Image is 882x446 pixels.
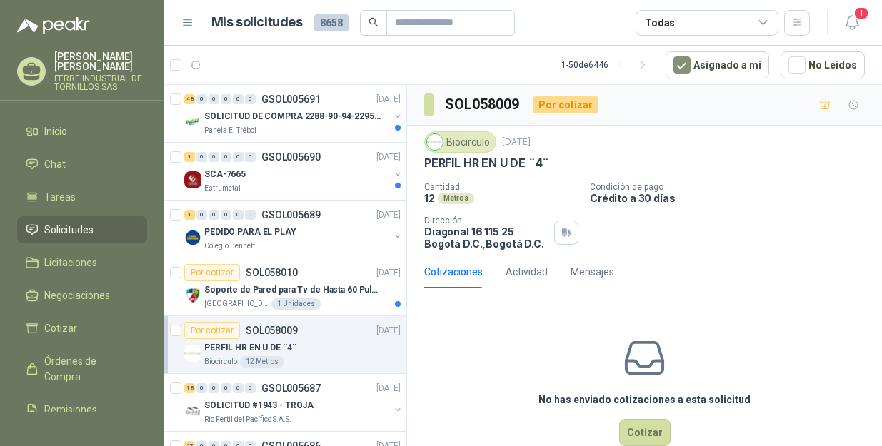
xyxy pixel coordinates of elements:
[204,168,246,181] p: SCA-7665
[196,152,207,162] div: 0
[44,222,94,238] span: Solicitudes
[424,264,483,280] div: Cotizaciones
[44,156,66,172] span: Chat
[376,382,401,395] p: [DATE]
[184,380,404,425] a: 18 0 0 0 0 0 GSOL005687[DATE] Company LogoSOLICITUD #1943 - TROJARio Fertil del Pacífico S.A.S.
[196,210,207,220] div: 0
[209,210,219,220] div: 0
[184,94,195,104] div: 48
[204,240,255,252] p: Colegio Bennett
[221,152,231,162] div: 0
[445,93,521,116] h3: SOL058009
[44,189,76,205] span: Tareas
[164,258,406,316] a: Por cotizarSOL058010[DATE] Company LogoSoporte de Pared para Tv de Hasta 60 Pulgadas con Brazo Ar...
[246,325,298,335] p: SOL058009
[376,266,401,280] p: [DATE]
[184,229,201,246] img: Company Logo
[184,148,404,194] a: 1 0 0 0 0 0 GSOL005690[DATE] Company LogoSCA-7665Estrumetal
[184,206,404,252] a: 1 0 0 0 0 0 GSOL005689[DATE] Company LogoPEDIDO PARA EL PLAYColegio Bennett
[590,192,876,204] p: Crédito a 30 días
[209,94,219,104] div: 0
[44,255,97,270] span: Licitaciones
[561,54,654,76] div: 1 - 50 de 6446
[233,152,244,162] div: 0
[261,94,321,104] p: GSOL005691
[17,396,147,423] a: Remisiones
[184,287,201,304] img: Company Logo
[502,136,531,149] p: [DATE]
[221,383,231,393] div: 0
[246,268,298,278] p: SOL058010
[245,383,256,393] div: 0
[17,282,147,309] a: Negociaciones
[204,341,296,355] p: PERFIL HR EN U DE ¨4¨
[184,383,195,393] div: 18
[233,94,244,104] div: 0
[221,210,231,220] div: 0
[261,152,321,162] p: GSOL005690
[209,383,219,393] div: 0
[506,264,548,280] div: Actividad
[184,210,195,220] div: 1
[376,151,401,164] p: [DATE]
[184,113,201,131] img: Company Logo
[204,183,241,194] p: Estrumetal
[44,402,97,417] span: Remisiones
[17,216,147,243] a: Solicitudes
[424,156,549,171] p: PERFIL HR EN U DE ¨4¨
[17,315,147,342] a: Cotizar
[369,17,379,27] span: search
[438,193,474,204] div: Metros
[54,74,147,91] p: FERRE INDUSTRIAL DE TORNILLOS SAS
[666,51,769,78] button: Asignado a mi
[204,110,382,123] p: SOLICITUD DE COMPRA 2288-90-94-2295-96-2301-02-04
[245,152,256,162] div: 0
[314,14,349,31] span: 8658
[245,210,256,220] div: 0
[209,152,219,162] div: 0
[17,118,147,145] a: Inicio
[54,51,147,71] p: [PERSON_NAME] [PERSON_NAME]
[17,249,147,276] a: Licitaciones
[184,345,201,362] img: Company Logo
[839,10,865,36] button: 1
[44,123,67,139] span: Inicio
[184,322,240,339] div: Por cotizar
[204,399,314,412] p: SOLICITUD #1943 - TROJA
[645,15,675,31] div: Todas
[233,210,244,220] div: 0
[376,93,401,106] p: [DATE]
[271,298,321,310] div: 1 Unidades
[424,192,435,204] p: 12
[204,356,237,368] p: Biocirculo
[233,383,244,393] div: 0
[538,392,751,407] h3: No has enviado cotizaciones a esta solicitud
[424,131,496,153] div: Biocirculo
[211,12,303,33] h1: Mis solicitudes
[184,152,195,162] div: 1
[221,94,231,104] div: 0
[245,94,256,104] div: 0
[184,171,201,188] img: Company Logo
[196,94,207,104] div: 0
[204,298,269,310] p: [GEOGRAPHIC_DATA]
[781,51,865,78] button: No Leídos
[184,91,404,136] a: 48 0 0 0 0 0 GSOL005691[DATE] Company LogoSOLICITUD DE COMPRA 2288-90-94-2295-96-2301-02-04Panela...
[571,264,614,280] div: Mensajes
[204,225,296,239] p: PEDIDO PARA EL PLAY
[424,216,548,225] p: Dirección
[184,264,240,281] div: Por cotizar
[17,17,90,34] img: Logo peakr
[853,6,869,20] span: 1
[44,288,110,303] span: Negociaciones
[164,316,406,374] a: Por cotizarSOL058009[DATE] Company LogoPERFIL HR EN U DE ¨4¨Biocirculo12 Metros
[44,353,134,385] span: Órdenes de Compra
[424,225,548,250] p: Diagonal 16 115 25 Bogotá D.C. , Bogotá D.C.
[261,210,321,220] p: GSOL005689
[17,183,147,211] a: Tareas
[44,320,77,336] span: Cotizar
[196,383,207,393] div: 0
[184,402,201,420] img: Company Logo
[204,125,256,136] p: Panela El Trébol
[376,208,401,222] p: [DATE]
